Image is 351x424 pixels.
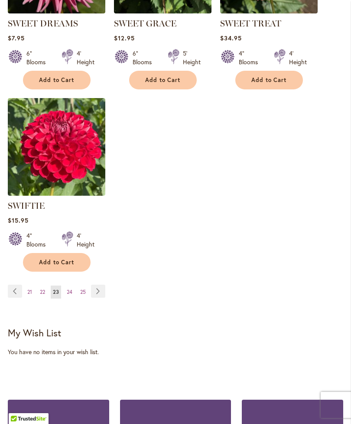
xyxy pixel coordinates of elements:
[26,231,51,249] div: 4" Blooms
[133,49,157,66] div: 6" Blooms
[26,49,51,66] div: 6" Blooms
[40,289,45,295] span: 22
[8,34,25,42] span: $7.95
[8,189,105,197] a: SWIFTIE
[39,259,75,266] span: Add to Cart
[114,7,211,15] a: SWEET GRACE
[8,7,105,15] a: SWEET DREAMS
[114,34,135,42] span: $12.95
[220,18,281,29] a: SWEET TREAT
[67,289,72,295] span: 24
[78,286,88,299] a: 25
[77,231,94,249] div: 4' Height
[183,49,201,66] div: 5' Height
[235,71,303,89] button: Add to Cart
[27,289,32,295] span: 21
[239,49,263,66] div: 4" Blooms
[289,49,307,66] div: 4' Height
[8,98,105,196] img: SWIFTIE
[6,393,31,417] iframe: Launch Accessibility Center
[23,71,91,89] button: Add to Cart
[8,18,78,29] a: SWEET DREAMS
[8,200,45,211] a: SWIFTIE
[65,286,75,299] a: 24
[8,326,61,339] strong: My Wish List
[145,76,181,84] span: Add to Cart
[77,49,94,66] div: 4' Height
[80,289,86,295] span: 25
[220,7,318,15] a: SWEET TREAT
[8,348,343,356] div: You have no items in your wish list.
[251,76,287,84] span: Add to Cart
[8,216,29,224] span: $15.95
[129,71,197,89] button: Add to Cart
[23,253,91,272] button: Add to Cart
[53,289,59,295] span: 23
[25,286,34,299] a: 21
[39,76,75,84] span: Add to Cart
[114,18,176,29] a: SWEET GRACE
[38,286,47,299] a: 22
[220,34,242,42] span: $34.95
